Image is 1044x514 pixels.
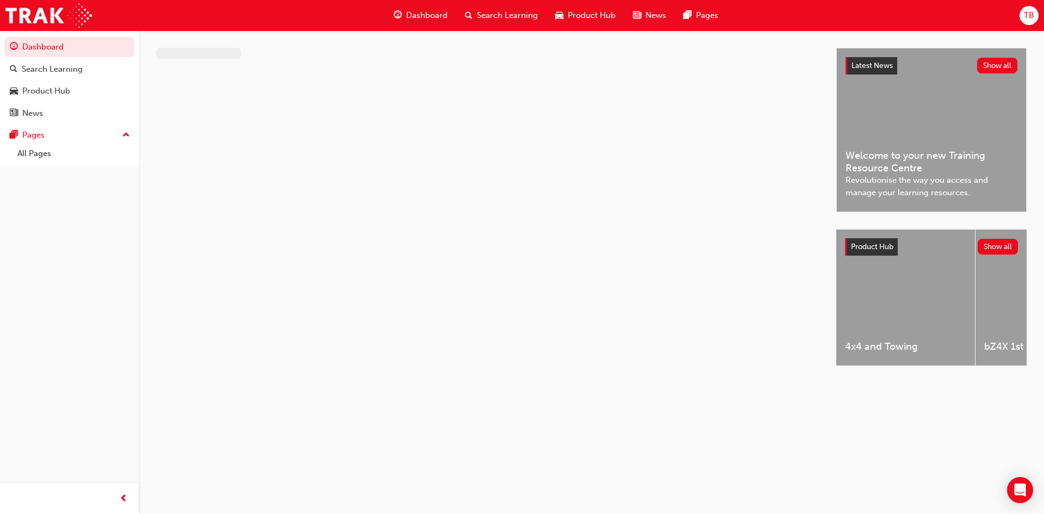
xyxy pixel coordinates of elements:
[477,9,538,22] span: Search Learning
[385,4,456,27] a: guage-iconDashboard
[10,42,18,52] span: guage-icon
[633,9,641,22] span: news-icon
[978,239,1018,255] button: Show all
[120,492,128,506] span: prev-icon
[624,4,675,27] a: news-iconNews
[122,128,130,143] span: up-icon
[465,9,473,22] span: search-icon
[846,174,1017,199] span: Revolutionise the way you access and manage your learning resources.
[546,4,624,27] a: car-iconProduct Hub
[22,85,70,97] div: Product Hub
[4,103,134,123] a: News
[4,125,134,145] button: Pages
[13,145,134,162] a: All Pages
[845,340,966,353] span: 4x4 and Towing
[22,129,45,141] div: Pages
[22,63,83,76] div: Search Learning
[555,9,563,22] span: car-icon
[683,9,692,22] span: pages-icon
[10,109,18,119] span: news-icon
[4,59,134,79] a: Search Learning
[836,230,975,366] a: 4x4 and Towing
[10,65,17,75] span: search-icon
[675,4,727,27] a: pages-iconPages
[456,4,546,27] a: search-iconSearch Learning
[406,9,448,22] span: Dashboard
[568,9,616,22] span: Product Hub
[1007,477,1033,503] div: Open Intercom Messenger
[4,81,134,101] a: Product Hub
[22,107,43,120] div: News
[645,9,666,22] span: News
[1020,6,1039,25] button: TB
[836,48,1027,212] a: Latest NewsShow allWelcome to your new Training Resource CentreRevolutionise the way you access a...
[1024,9,1034,22] span: TB
[394,9,402,22] span: guage-icon
[4,35,134,125] button: DashboardSearch LearningProduct HubNews
[10,131,18,140] span: pages-icon
[846,57,1017,75] a: Latest NewsShow all
[10,86,18,96] span: car-icon
[845,238,1018,256] a: Product HubShow all
[977,58,1018,73] button: Show all
[846,150,1017,174] span: Welcome to your new Training Resource Centre
[851,242,893,251] span: Product Hub
[852,61,893,70] span: Latest News
[5,3,92,28] img: Trak
[4,37,134,57] a: Dashboard
[696,9,718,22] span: Pages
